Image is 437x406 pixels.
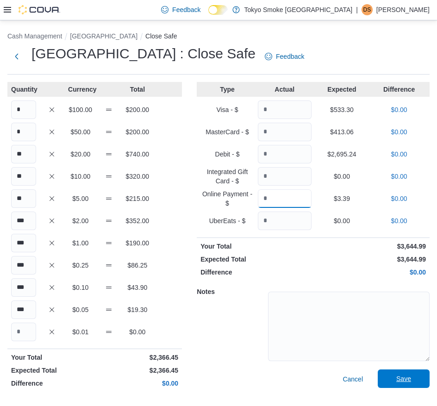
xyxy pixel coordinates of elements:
[200,150,254,159] p: Debit - $
[11,300,36,319] input: Quantity
[200,216,254,225] p: UberEats - $
[315,242,426,251] p: $3,644.99
[197,282,266,301] h5: Notes
[68,105,93,114] p: $100.00
[362,4,373,15] div: Destinee Sullivan
[125,105,150,114] p: $200.00
[376,4,430,15] p: [PERSON_NAME]
[125,327,150,337] p: $0.00
[68,261,93,270] p: $0.25
[70,32,137,40] button: [GEOGRAPHIC_DATA]
[315,150,369,159] p: $2,695.24
[11,323,36,341] input: Quantity
[125,238,150,248] p: $190.00
[200,242,311,251] p: Your Total
[68,283,93,292] p: $0.10
[7,31,430,43] nav: An example of EuiBreadcrumbs
[258,123,312,141] input: Quantity
[97,353,179,362] p: $2,366.45
[11,379,93,388] p: Difference
[11,85,36,94] p: Quantity
[11,234,36,252] input: Quantity
[372,194,426,203] p: $0.00
[11,366,93,375] p: Expected Total
[125,305,150,314] p: $19.30
[396,374,411,383] span: Save
[11,212,36,230] input: Quantity
[11,100,36,119] input: Quantity
[68,127,93,137] p: $50.00
[125,216,150,225] p: $352.00
[315,255,426,264] p: $3,644.99
[125,85,150,94] p: Total
[145,32,177,40] button: Close Safe
[200,105,254,114] p: Visa - $
[157,0,204,19] a: Feedback
[125,283,150,292] p: $43.90
[378,369,430,388] button: Save
[208,5,228,15] input: Dark Mode
[372,105,426,114] p: $0.00
[315,216,369,225] p: $0.00
[258,212,312,230] input: Quantity
[315,127,369,137] p: $413.06
[7,32,62,40] button: Cash Management
[200,167,254,186] p: Integrated Gift Card - $
[11,278,36,297] input: Quantity
[200,85,254,94] p: Type
[258,167,312,186] input: Quantity
[68,238,93,248] p: $1.00
[356,4,358,15] p: |
[11,256,36,275] input: Quantity
[11,123,36,141] input: Quantity
[343,375,363,384] span: Cancel
[200,268,311,277] p: Difference
[258,85,312,94] p: Actual
[125,127,150,137] p: $200.00
[244,4,353,15] p: Tokyo Smoke [GEOGRAPHIC_DATA]
[11,167,36,186] input: Quantity
[276,52,304,61] span: Feedback
[125,194,150,203] p: $215.00
[200,189,254,208] p: Online Payment - $
[172,5,200,14] span: Feedback
[68,85,93,94] p: Currency
[68,305,93,314] p: $0.05
[31,44,256,63] h1: [GEOGRAPHIC_DATA] : Close Safe
[258,100,312,119] input: Quantity
[339,370,367,388] button: Cancel
[372,172,426,181] p: $0.00
[11,353,93,362] p: Your Total
[19,5,60,14] img: Cova
[68,194,93,203] p: $5.00
[68,327,93,337] p: $0.01
[11,189,36,208] input: Quantity
[315,194,369,203] p: $3.39
[68,150,93,159] p: $20.00
[258,189,312,208] input: Quantity
[68,216,93,225] p: $2.00
[315,268,426,277] p: $0.00
[258,145,312,163] input: Quantity
[372,216,426,225] p: $0.00
[97,366,179,375] p: $2,366.45
[200,255,311,264] p: Expected Total
[200,127,254,137] p: MasterCard - $
[315,172,369,181] p: $0.00
[261,47,308,66] a: Feedback
[125,172,150,181] p: $320.00
[68,172,93,181] p: $10.00
[315,85,369,94] p: Expected
[372,150,426,159] p: $0.00
[363,4,371,15] span: DS
[315,105,369,114] p: $533.30
[7,47,26,66] button: Next
[125,261,150,270] p: $86.25
[372,127,426,137] p: $0.00
[372,85,426,94] p: Difference
[125,150,150,159] p: $740.00
[11,145,36,163] input: Quantity
[97,379,179,388] p: $0.00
